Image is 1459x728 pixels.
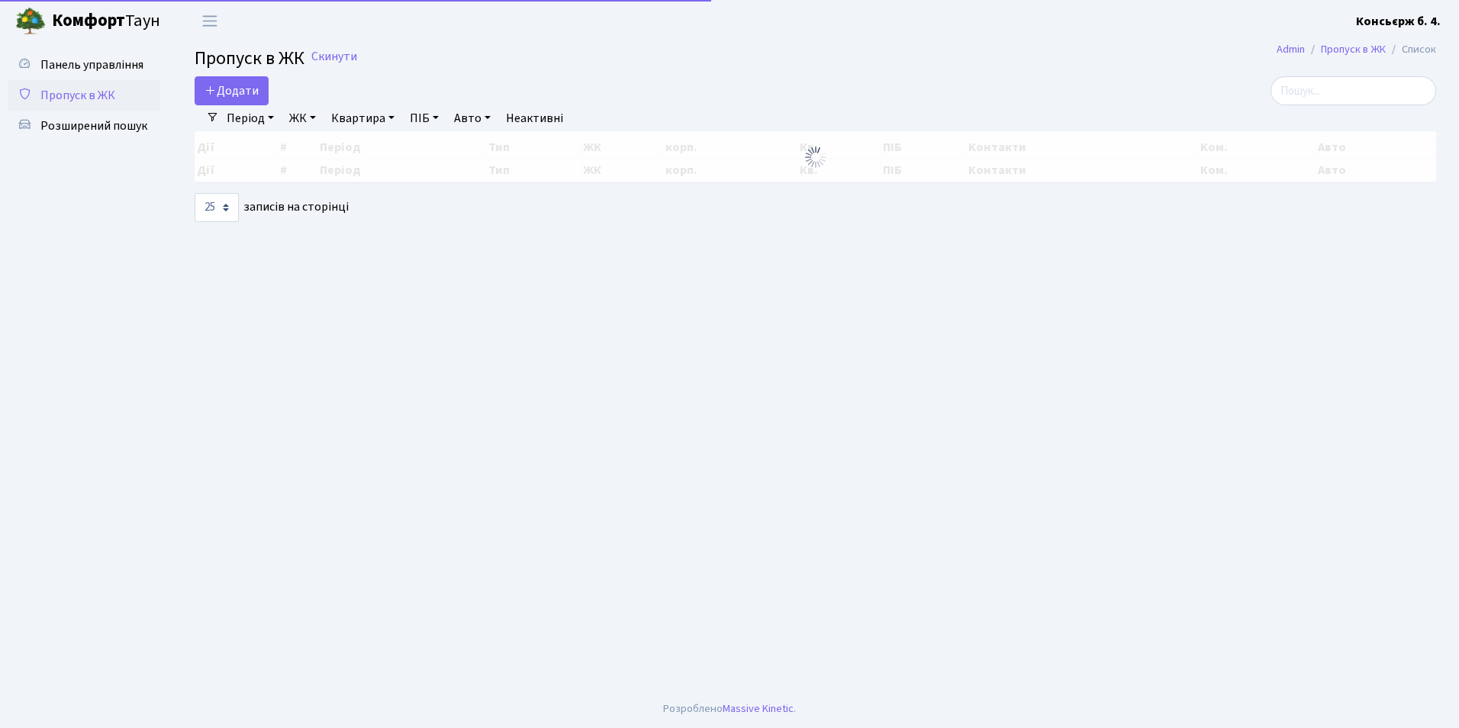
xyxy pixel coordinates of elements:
[195,45,304,72] span: Пропуск в ЖК
[404,105,445,131] a: ПІБ
[311,50,357,64] a: Скинути
[723,701,794,717] a: Massive Kinetic
[1277,41,1305,57] a: Admin
[52,8,160,34] span: Таун
[448,105,497,131] a: Авто
[500,105,569,131] a: Неактивні
[1321,41,1386,57] a: Пропуск в ЖК
[8,50,160,80] a: Панель управління
[1271,76,1436,105] input: Пошук...
[191,8,229,34] button: Переключити навігацію
[15,6,46,37] img: logo.png
[195,193,239,222] select: записів на сторінці
[8,111,160,141] a: Розширений пошук
[1356,12,1441,31] a: Консьєрж б. 4.
[40,56,143,73] span: Панель управління
[52,8,125,33] b: Комфорт
[205,82,259,99] span: Додати
[283,105,322,131] a: ЖК
[221,105,280,131] a: Період
[195,193,349,222] label: записів на сторінці
[40,118,147,134] span: Розширений пошук
[663,701,796,717] div: Розроблено .
[1356,13,1441,30] b: Консьєрж б. 4.
[325,105,401,131] a: Квартира
[804,145,828,169] img: Обробка...
[8,80,160,111] a: Пропуск в ЖК
[1254,34,1459,66] nav: breadcrumb
[195,76,269,105] a: Додати
[40,87,115,104] span: Пропуск в ЖК
[1386,41,1436,58] li: Список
